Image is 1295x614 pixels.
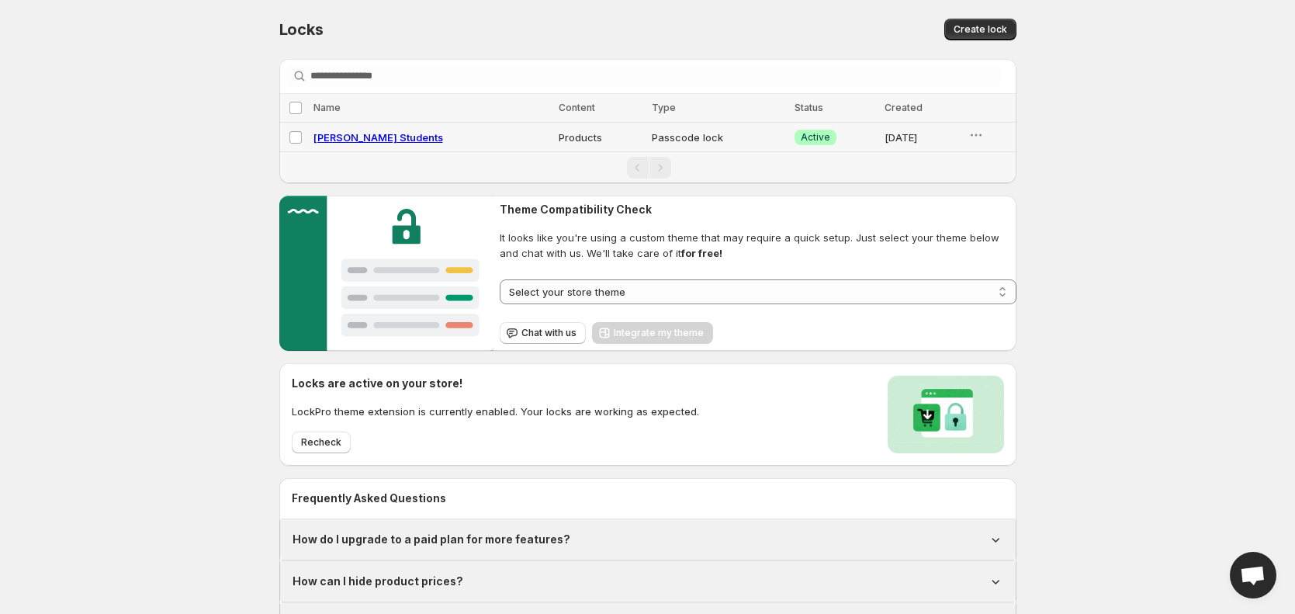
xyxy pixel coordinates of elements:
[801,131,830,144] span: Active
[313,102,341,113] span: Name
[279,20,324,39] span: Locks
[885,102,923,113] span: Created
[559,102,595,113] span: Content
[293,532,570,547] h1: How do I upgrade to a paid plan for more features?
[279,196,494,351] img: Customer support
[652,102,676,113] span: Type
[888,376,1004,453] img: Locks activated
[1230,552,1276,598] div: Open chat
[292,404,699,419] p: LockPro theme extension is currently enabled. Your locks are working as expected.
[292,432,351,453] button: Recheck
[681,247,722,259] strong: for free!
[944,19,1016,40] button: Create lock
[313,131,443,144] a: [PERSON_NAME] Students
[293,574,463,589] h1: How can I hide product prices?
[279,151,1016,183] nav: Pagination
[500,230,1016,261] span: It looks like you're using a custom theme that may require a quick setup. Just select your theme ...
[554,123,647,152] td: Products
[301,436,341,449] span: Recheck
[880,123,964,152] td: [DATE]
[647,123,790,152] td: Passcode lock
[954,23,1007,36] span: Create lock
[292,491,1004,506] h2: Frequently Asked Questions
[500,202,1016,217] h2: Theme Compatibility Check
[292,376,699,391] h2: Locks are active on your store!
[795,102,823,113] span: Status
[521,327,577,339] span: Chat with us
[500,322,586,344] button: Chat with us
